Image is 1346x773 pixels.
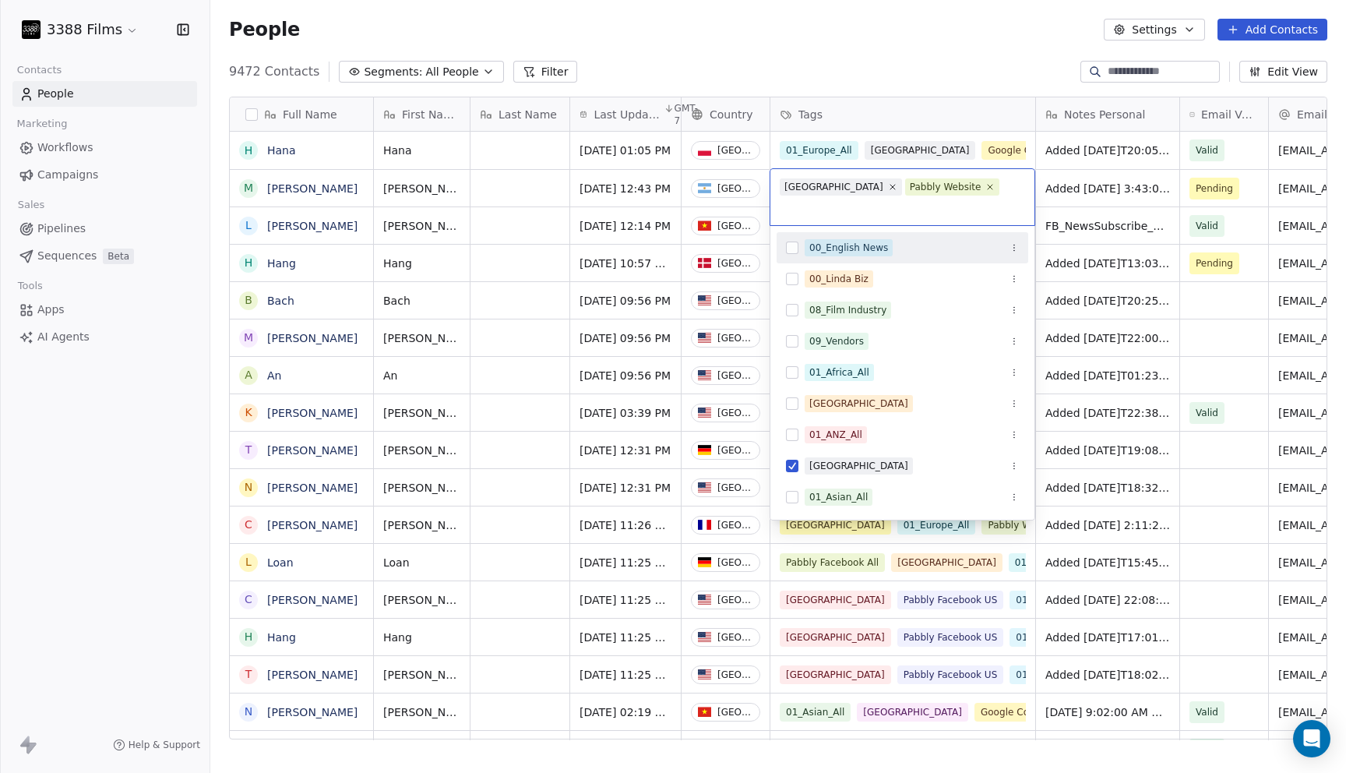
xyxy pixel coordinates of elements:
div: 01_Africa_All [809,365,869,379]
div: 09_Vendors [809,334,864,348]
div: Pabbly Website [910,180,981,194]
div: 00_Linda Biz [809,272,869,286]
div: 01_ANZ_All [809,428,862,442]
div: 08_Film Industry [809,303,886,317]
div: 00_English News [809,241,888,255]
div: [GEOGRAPHIC_DATA] [809,459,908,473]
div: [GEOGRAPHIC_DATA] [809,397,908,411]
div: 01_Asian_All [809,490,868,504]
div: [GEOGRAPHIC_DATA] [784,180,883,194]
